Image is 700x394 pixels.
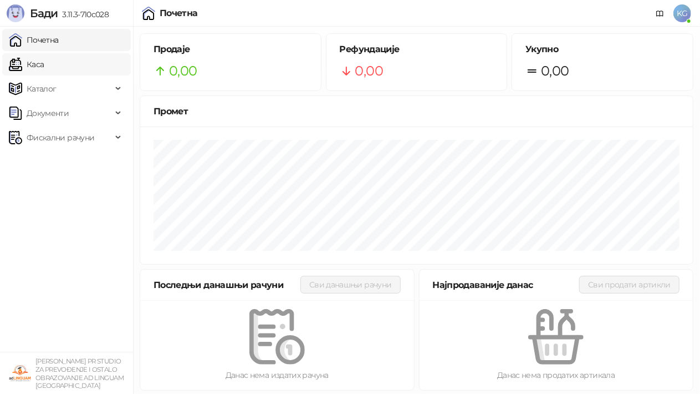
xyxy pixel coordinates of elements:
h5: Укупно [525,43,679,56]
span: Фискални рачуни [27,127,94,149]
span: 0,00 [541,60,569,82]
span: 3.11.3-710c028 [58,9,109,19]
a: Почетна [9,29,59,51]
small: [PERSON_NAME] PR STUDIO ZA PREVOĐENJE I OSTALO OBRAZOVANJE AD LINGUAM [GEOGRAPHIC_DATA] [35,357,124,390]
h5: Рефундације [340,43,494,56]
a: Документација [651,4,669,22]
span: Документи [27,102,69,124]
button: Сви данашњи рачуни [300,276,400,294]
div: Последњи данашњи рачуни [154,278,300,292]
div: Најпродаваније данас [433,278,580,292]
span: Бади [30,7,58,20]
img: 64x64-companyLogo-c5ad2060-3bc4-476d-a48b-74442626a144.png [9,362,31,385]
div: Данас нема продатих артикала [437,369,676,381]
img: Logo [7,4,24,22]
div: Данас нема издатих рачуна [158,369,396,381]
span: 0,00 [169,60,197,82]
span: KG [673,4,691,22]
div: Промет [154,104,679,118]
span: Каталог [27,78,57,100]
a: Каса [9,53,44,75]
h5: Продаје [154,43,308,56]
div: Почетна [160,9,198,18]
span: 0,00 [355,60,383,82]
button: Сви продати артикли [579,276,679,294]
